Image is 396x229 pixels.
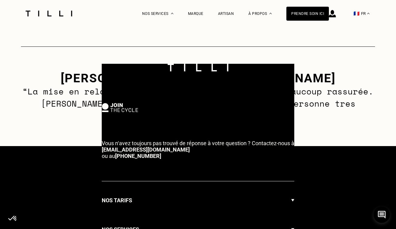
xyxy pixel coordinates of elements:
[171,13,173,14] img: Menu déroulant
[21,85,375,122] p: “La mise en relation avec une professionnelle m’a beaucoup rassurée. [PERSON_NAME] est, en plus d...
[353,11,360,16] span: 🇫🇷
[367,13,370,14] img: menu déroulant
[286,7,329,21] a: Prendre soin ici
[115,153,161,159] a: [PHONE_NUMBER]
[102,196,132,205] h3: Nos tarifs
[291,190,294,210] img: Flèche menu déroulant
[188,12,203,16] a: Marque
[168,64,228,71] img: logo Tilli
[23,11,74,16] img: Logo du service de couturière Tilli
[329,10,336,17] img: icône connexion
[102,146,190,153] a: [EMAIL_ADDRESS][DOMAIN_NAME]
[102,103,138,112] img: logo Join The Cycle
[269,13,272,14] img: Menu déroulant à propos
[21,71,375,85] h3: [PERSON_NAME] - tilliste [PERSON_NAME]
[102,140,294,159] p: ou au
[218,12,234,16] a: Artisan
[102,140,294,146] span: Vous n‘avez toujours pas trouvé de réponse à votre question ? Contactez-nous à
